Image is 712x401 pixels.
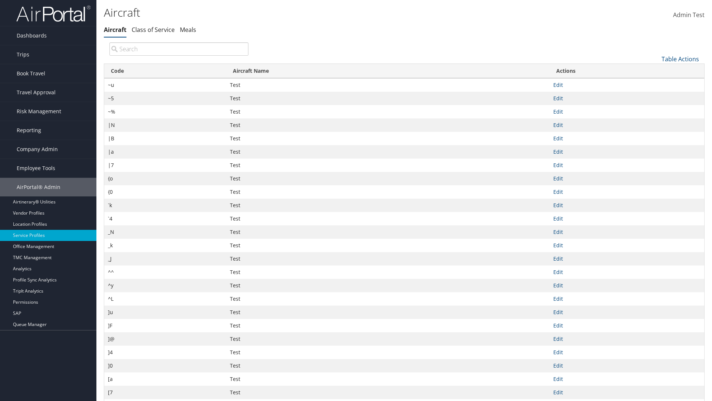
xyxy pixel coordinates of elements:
[104,252,226,265] td: _J
[17,102,61,121] span: Risk Management
[553,95,563,102] a: Edit
[553,215,563,222] a: Edit
[132,26,175,34] a: Class of Service
[226,239,550,252] td: Test
[104,306,226,319] td: ]u
[17,83,56,102] span: Travel Approval
[104,359,226,372] td: ]0
[226,105,550,118] td: Test
[226,118,550,132] td: Test
[104,279,226,292] td: ^y
[104,292,226,306] td: ^L
[226,319,550,332] td: Test
[553,242,563,249] a: Edit
[226,279,550,292] td: Test
[553,322,563,329] a: Edit
[226,346,550,359] td: Test
[226,92,550,105] td: Test
[553,121,563,128] a: Edit
[104,78,226,92] td: ~u
[16,5,90,22] img: airportal-logo.png
[104,319,226,332] td: ]F
[226,199,550,212] td: Test
[553,255,563,262] a: Edit
[553,375,563,382] a: Edit
[553,148,563,155] a: Edit
[553,162,563,169] a: Edit
[553,389,563,396] a: Edit
[226,292,550,306] td: Test
[673,4,705,27] a: Admin Test
[226,185,550,199] td: Test
[553,202,563,209] a: Edit
[104,332,226,346] td: ]@
[553,349,563,356] a: Edit
[104,132,226,145] td: |B
[104,346,226,359] td: ]4
[104,118,226,132] td: |N
[104,64,226,78] th: Code: activate to sort column ascending
[104,372,226,386] td: [a
[104,92,226,105] td: ~5
[226,372,550,386] td: Test
[226,252,550,265] td: Test
[17,159,55,177] span: Employee Tools
[17,121,41,140] span: Reporting
[553,268,563,276] a: Edit
[553,309,563,316] a: Edit
[104,386,226,399] td: [7
[226,225,550,239] td: Test
[226,159,550,172] td: Test
[553,175,563,182] a: Edit
[553,228,563,235] a: Edit
[673,11,705,19] span: Admin Test
[553,295,563,302] a: Edit
[226,212,550,225] td: Test
[553,282,563,289] a: Edit
[180,26,196,34] a: Meals
[226,172,550,185] td: Test
[104,105,226,118] td: ~%
[104,26,126,34] a: Aircraft
[226,359,550,372] td: Test
[104,5,504,20] h1: Aircraft
[226,386,550,399] td: Test
[553,188,563,195] a: Edit
[662,55,699,63] a: Table Actions
[104,172,226,185] td: {o
[104,199,226,212] td: `k
[17,140,58,159] span: Company Admin
[104,265,226,279] td: ^^
[550,64,704,78] th: Actions
[553,362,563,369] a: Edit
[553,335,563,342] a: Edit
[226,265,550,279] td: Test
[17,178,60,196] span: AirPortal® Admin
[226,145,550,159] td: Test
[17,45,29,64] span: Trips
[226,64,550,78] th: Aircraft Name: activate to sort column ascending
[226,332,550,346] td: Test
[226,78,550,92] td: Test
[226,306,550,319] td: Test
[104,159,226,172] td: |7
[104,239,226,252] td: _k
[553,81,563,88] a: Edit
[109,42,248,56] input: Search
[226,132,550,145] td: Test
[104,185,226,199] td: {0
[104,212,226,225] td: `4
[17,26,47,45] span: Dashboards
[17,64,45,83] span: Book Travel
[104,145,226,159] td: |a
[553,108,563,115] a: Edit
[553,135,563,142] a: Edit
[104,225,226,239] td: _N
